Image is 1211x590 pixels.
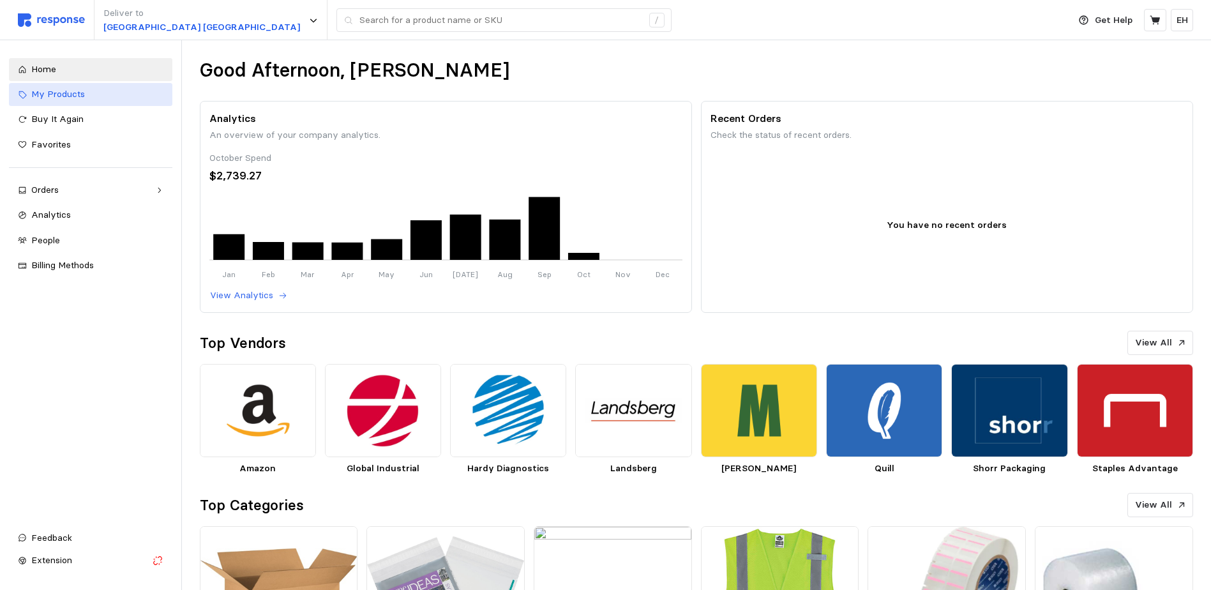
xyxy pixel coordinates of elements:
[9,549,172,572] button: Extension
[9,204,172,227] a: Analytics
[711,128,1184,142] p: Check the status of recent orders.
[450,364,566,457] img: 4fb1f975-dd51-453c-b64f-21541b49956d.png
[656,269,670,279] tspan: Dec
[31,209,71,220] span: Analytics
[31,554,72,566] span: Extension
[419,269,433,279] tspan: Jun
[9,229,172,252] a: People
[1071,8,1140,33] button: Get Help
[9,58,172,81] a: Home
[31,113,84,125] span: Buy It Again
[575,462,691,476] p: Landsberg
[1135,498,1172,512] p: View All
[200,495,304,515] h2: Top Categories
[1135,336,1172,350] p: View All
[209,288,288,303] button: View Analytics
[1127,493,1193,517] button: View All
[826,462,942,476] p: Quill
[9,83,172,106] a: My Products
[711,309,762,323] p: View Orders
[1077,364,1193,457] img: 63258c51-adb8-4b2a-9b0d-7eba9747dc41.png
[701,364,817,457] img: 28d3e18e-6544-46cd-9dd4-0f3bdfdd001e.png
[31,234,60,246] span: People
[31,259,94,271] span: Billing Methods
[9,108,172,131] a: Buy It Again
[951,462,1067,476] p: Shorr Packaging
[222,269,236,279] tspan: Jan
[577,269,590,279] tspan: Oct
[200,58,509,83] h1: Good Afternoon, [PERSON_NAME]
[325,364,441,457] img: 771c76c0-1592-4d67-9e09-d6ea890d945b.png
[649,13,665,28] div: /
[1077,462,1193,476] p: Staples Advantage
[262,269,275,279] tspan: Feb
[210,289,273,303] p: View Analytics
[1171,9,1193,31] button: EH
[209,110,682,126] p: Analytics
[701,462,817,476] p: [PERSON_NAME]
[1127,331,1193,355] button: View All
[18,13,85,27] img: svg%3e
[9,179,172,202] a: Orders
[951,364,1067,457] img: e405080f-ecf1-4057-994e-3daccd49edcd.png
[103,6,300,20] p: Deliver to
[359,9,642,32] input: Search for a product name or SKU
[497,269,513,279] tspan: Aug
[31,139,71,150] span: Favorites
[453,269,478,279] tspan: [DATE]
[379,269,395,279] tspan: May
[209,167,682,185] div: $2,739.27
[31,532,72,543] span: Feedback
[9,527,172,550] button: Feedback
[200,333,286,353] h2: Top Vendors
[575,364,691,457] img: 7d13bdb8-9cc8-4315-963f-af194109c12d.png
[711,308,777,324] button: View Orders
[31,183,150,197] div: Orders
[325,462,441,476] p: Global Industrial
[209,128,682,142] p: An overview of your company analytics.
[9,254,172,277] a: Billing Methods
[711,110,1184,126] p: Recent Orders
[450,462,566,476] p: Hardy Diagnostics
[826,364,942,457] img: bfee157a-10f7-4112-a573-b61f8e2e3b38.png
[1177,13,1188,27] p: EH
[103,20,300,34] p: [GEOGRAPHIC_DATA] [GEOGRAPHIC_DATA]
[615,269,631,279] tspan: Nov
[31,63,56,75] span: Home
[340,269,354,279] tspan: Apr
[887,218,1007,232] p: You have no recent orders
[1095,13,1132,27] p: Get Help
[537,269,551,279] tspan: Sep
[31,88,85,100] span: My Products
[209,151,682,165] div: October Spend
[301,269,315,279] tspan: Mar
[200,462,316,476] p: Amazon
[9,133,172,156] a: Favorites
[200,364,316,457] img: d7805571-9dbc-467d-9567-a24a98a66352.png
